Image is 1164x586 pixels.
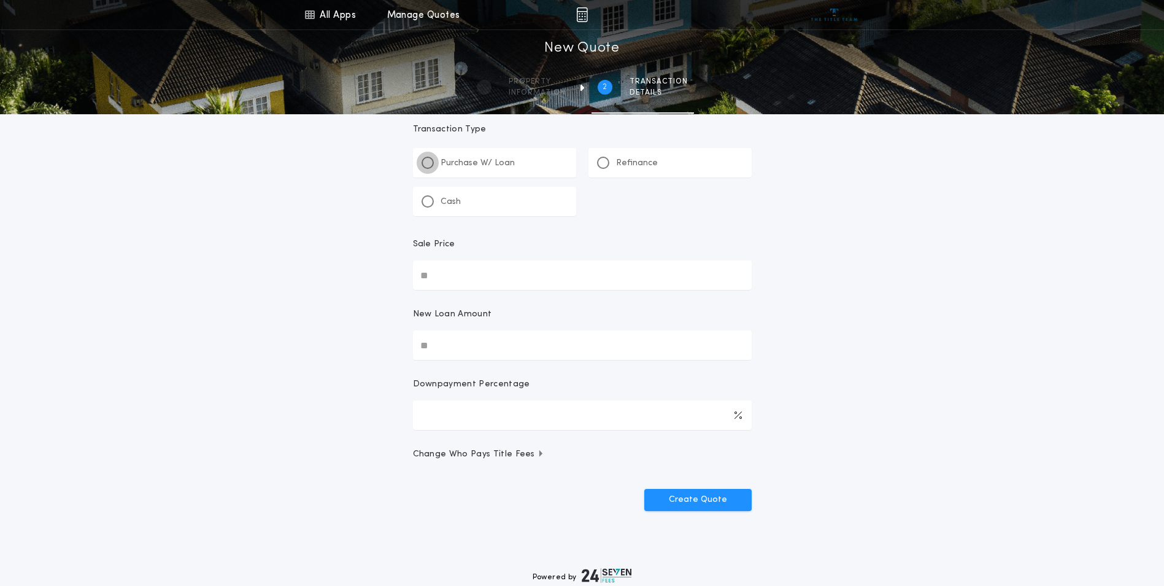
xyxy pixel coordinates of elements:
button: Create Quote [644,489,752,511]
p: Transaction Type [413,123,752,136]
p: Refinance [616,157,658,170]
img: vs-icon [811,9,857,21]
p: Purchase W/ Loan [441,157,515,170]
span: Property [509,77,566,87]
p: Sale Price [413,238,455,251]
p: Cash [441,196,461,208]
span: information [509,88,566,98]
p: New Loan Amount [413,308,492,321]
span: details [630,88,688,98]
input: Sale Price [413,260,752,290]
img: logo [582,568,632,583]
input: New Loan Amount [413,330,752,360]
img: img [576,7,588,22]
div: Powered by [533,568,632,583]
input: Downpayment Percentage [413,400,752,430]
h2: 2 [603,82,607,92]
button: Change Who Pays Title Fees [413,448,752,461]
p: Downpayment Percentage [413,378,530,391]
span: Transaction [630,77,688,87]
span: Change Who Pays Title Fees [413,448,545,461]
h1: New Quote [544,39,619,58]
